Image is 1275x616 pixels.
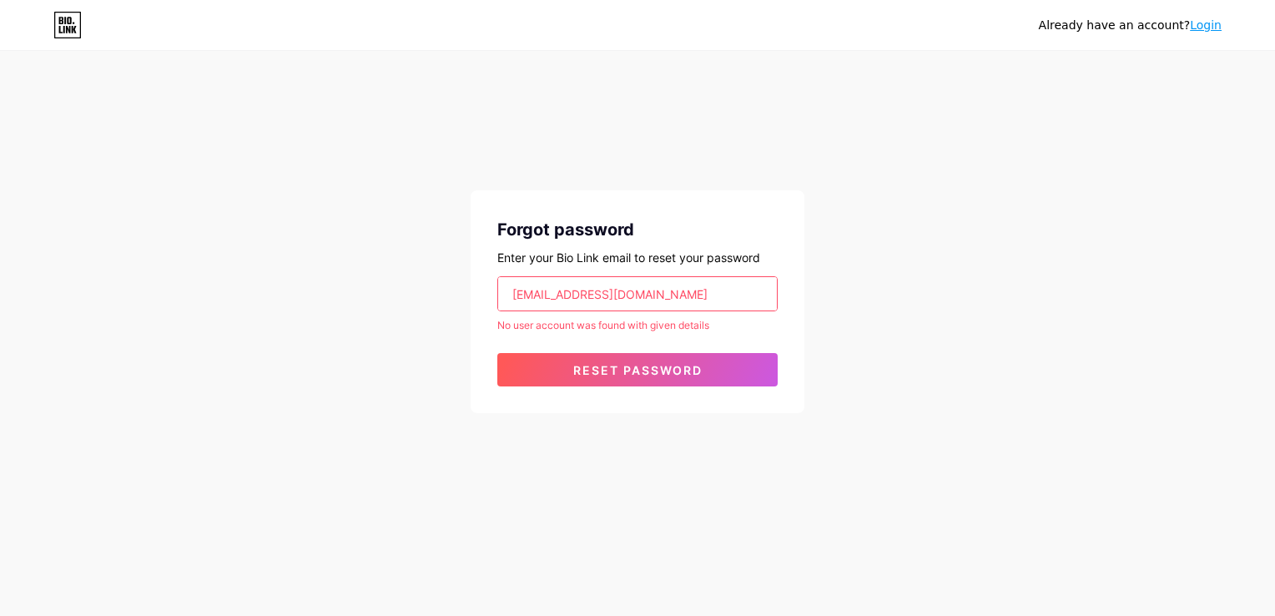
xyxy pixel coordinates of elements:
[497,217,778,242] div: Forgot password
[497,353,778,386] button: Reset password
[497,249,778,266] div: Enter your Bio Link email to reset your password
[498,277,777,311] input: Email
[497,318,778,333] div: No user account was found with given details
[573,363,703,377] span: Reset password
[1039,17,1222,34] div: Already have an account?
[1190,18,1222,32] a: Login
